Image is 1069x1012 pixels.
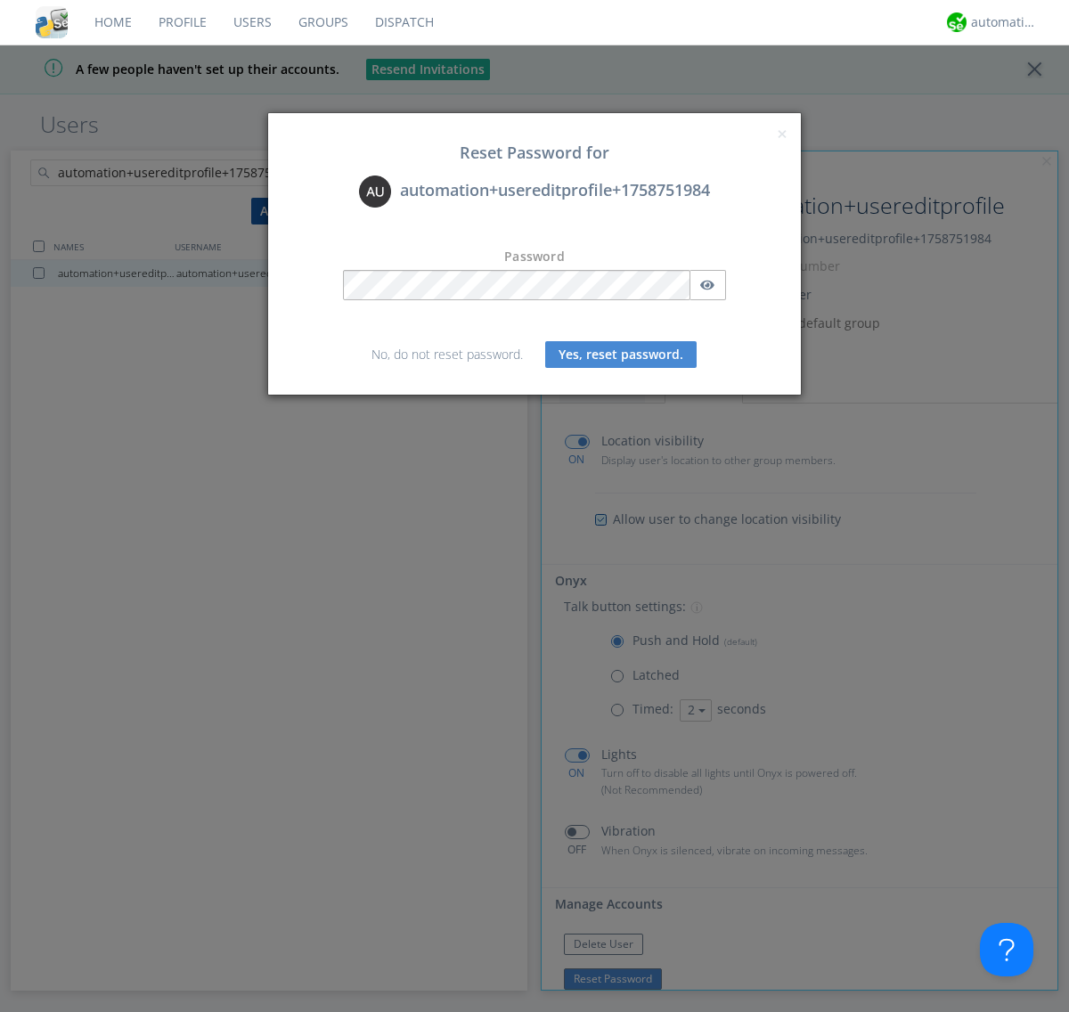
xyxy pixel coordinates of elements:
img: cddb5a64eb264b2086981ab96f4c1ba7 [36,6,68,38]
button: Yes, reset password. [545,341,697,368]
label: Password [504,248,565,265]
div: automation+usereditprofile+1758751984 [282,175,787,208]
img: 373638.png [359,175,391,208]
span: × [777,121,787,146]
div: automation+atlas [971,13,1038,31]
img: d2d01cd9b4174d08988066c6d424eccd [947,12,967,32]
h3: Reset Password for [282,144,787,162]
a: No, do not reset password. [371,346,523,363]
